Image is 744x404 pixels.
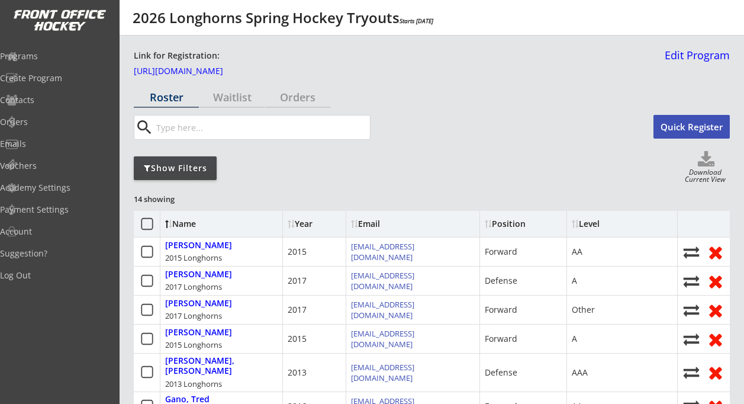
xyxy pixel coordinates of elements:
button: Move player [682,364,700,380]
button: Remove from roster (no refund) [706,301,725,319]
div: Name [165,220,262,228]
button: Remove from roster (no refund) [706,243,725,261]
div: Link for Registration: [134,50,221,62]
div: 2017 Longhorns [165,281,222,292]
a: [EMAIL_ADDRESS][DOMAIN_NAME] [351,241,414,262]
button: Move player [682,273,700,289]
a: Edit Program [660,50,730,70]
div: Show Filters [134,162,217,174]
a: [EMAIL_ADDRESS][DOMAIN_NAME] [351,299,414,320]
a: [EMAIL_ADDRESS][DOMAIN_NAME] [351,270,414,291]
button: Move player [682,244,700,260]
button: Click to download full roster. Your browser settings may try to block it, check your security set... [682,151,730,169]
div: 2013 Longhorns [165,379,222,389]
div: [PERSON_NAME], [PERSON_NAME] [165,356,278,376]
button: Remove from roster (no refund) [706,363,725,381]
div: [PERSON_NAME] [165,241,232,251]
div: 2017 [288,304,307,316]
div: Email [351,220,458,228]
div: Defense [485,275,517,287]
div: 2017 Longhorns [165,310,222,321]
div: Other [572,304,595,316]
div: 2017 [288,275,307,287]
em: Starts [DATE] [400,17,433,25]
div: [PERSON_NAME] [165,328,232,338]
button: Move player [682,302,700,318]
button: Remove from roster (no refund) [706,330,725,348]
div: [PERSON_NAME] [165,299,232,309]
button: search [134,118,154,137]
button: Quick Register [653,115,730,139]
div: Download Current View [681,169,730,185]
div: Orders [265,92,330,102]
div: Forward [485,304,517,316]
a: [EMAIL_ADDRESS][DOMAIN_NAME] [351,328,414,350]
div: Forward [485,246,517,258]
div: AAA [572,367,588,379]
div: A [572,333,577,345]
div: Defense [485,367,517,379]
div: 2015 [288,246,307,258]
div: Forward [485,333,517,345]
div: Level [572,220,672,228]
a: [URL][DOMAIN_NAME] [134,67,252,80]
div: 2015 Longhorns [165,252,222,263]
div: A [572,275,577,287]
div: 2015 [288,333,307,345]
div: Position [485,220,562,228]
div: Roster [134,92,199,102]
input: Type here... [154,116,370,139]
button: Remove from roster (no refund) [706,272,725,290]
div: [PERSON_NAME] [165,270,232,280]
div: 2015 Longhorns [165,339,222,350]
div: AA [572,246,582,258]
div: 2013 [288,367,307,379]
img: FOH%20White%20Logo%20Transparent.png [13,9,107,31]
button: Move player [682,331,700,347]
div: Waitlist [199,92,265,102]
div: 2026 Longhorns Spring Hockey Tryouts [133,11,433,25]
a: [EMAIL_ADDRESS][DOMAIN_NAME] [351,362,414,383]
div: 14 showing [134,194,219,204]
div: Year [288,220,341,228]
